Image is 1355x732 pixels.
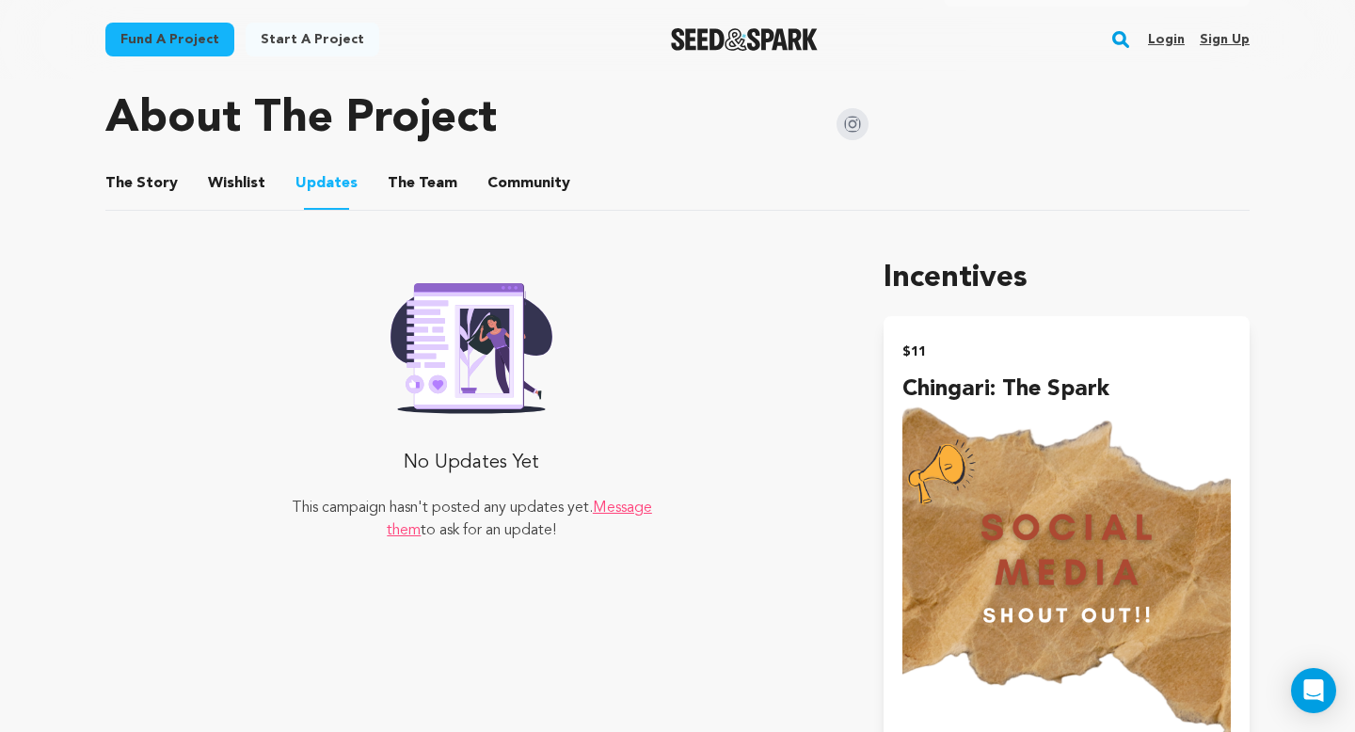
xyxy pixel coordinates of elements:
[388,172,415,195] span: The
[884,256,1250,301] h1: Incentives
[1200,24,1250,55] a: Sign up
[387,501,652,538] a: Message them
[208,172,265,195] span: Wishlist
[671,28,819,51] img: Seed&Spark Logo Dark Mode
[487,172,570,195] span: Community
[1148,24,1185,55] a: Login
[105,23,234,56] a: Fund a project
[375,271,567,414] img: Seed&Spark Rafiki Image
[295,172,358,195] span: Updates
[902,373,1231,406] h4: Chingari: The Spark
[1291,668,1336,713] div: Open Intercom Messenger
[902,339,1231,365] h2: $11
[105,172,178,195] span: Story
[289,497,655,542] p: This campaign hasn't posted any updates yet. to ask for an update!
[837,108,869,140] img: Seed&Spark Instagram Icon
[105,172,133,195] span: The
[246,23,379,56] a: Start a project
[671,28,819,51] a: Seed&Spark Homepage
[289,444,655,482] p: No Updates Yet
[388,172,457,195] span: Team
[105,97,497,142] h1: About The Project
